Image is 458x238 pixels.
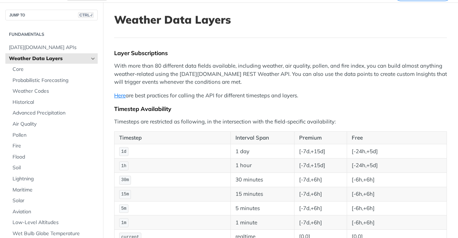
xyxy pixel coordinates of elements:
div: Layer Subscriptions [114,49,447,57]
span: Maritime [13,186,96,194]
a: [DATE][DOMAIN_NAME] APIs [5,42,98,53]
th: Premium [294,131,347,144]
span: [DATE][DOMAIN_NAME] APIs [9,44,96,51]
td: [-24h,+5d] [347,159,447,173]
a: Solar [9,195,98,206]
span: Air Quality [13,121,96,128]
td: [-6h,+6h] [347,173,447,187]
a: Probabilistic Forecasting [9,75,98,86]
span: Aviation [13,208,96,215]
a: Fire [9,141,98,151]
span: Solar [13,197,96,204]
a: Weather Codes [9,86,98,97]
span: Fire [13,142,96,150]
td: [-7d,+6h] [294,215,347,230]
a: Maritime [9,185,98,195]
td: [-7d,+6h] [294,173,347,187]
a: Here [114,92,126,99]
span: CTRL-/ [78,12,94,18]
td: [-6h,+6h] [347,215,447,230]
a: Aviation [9,207,98,217]
span: Weather Codes [13,88,96,95]
td: [-7d,+15d] [294,159,347,173]
td: 15 minutes [231,187,294,201]
span: Core [13,66,96,73]
span: 30m [121,178,129,183]
a: Flood [9,152,98,162]
a: Soil [9,162,98,173]
span: Wet Bulb Globe Temperature [13,230,96,237]
h2: Fundamentals [5,31,98,38]
td: [-7d,+6h] [294,201,347,215]
td: 1 hour [231,159,294,173]
a: Core [9,64,98,75]
span: 15m [121,192,129,197]
td: [-7d,+6h] [294,187,347,201]
span: Pollen [13,132,96,139]
td: [-7d,+15d] [294,144,347,159]
p: Timesteps are restricted as following, in the intersection with the field-specific availability: [114,118,447,126]
td: 1 minute [231,215,294,230]
span: Weather Data Layers [9,55,88,62]
span: Soil [13,164,96,171]
td: [-6h,+6h] [347,187,447,201]
a: Lightning [9,174,98,184]
a: Pollen [9,130,98,141]
span: 5m [121,206,126,211]
span: Low-Level Altitudes [13,219,96,226]
span: Flood [13,154,96,161]
th: Timestep [114,131,231,144]
th: Free [347,131,447,144]
div: Timestep Availability [114,105,447,112]
span: Advanced Precipitation [13,110,96,117]
span: Historical [13,99,96,106]
span: 1m [121,220,126,225]
span: 1h [121,164,126,169]
a: Low-Level Altitudes [9,217,98,228]
td: 1 day [231,144,294,159]
a: Historical [9,97,98,108]
span: Lightning [13,175,96,183]
span: Probabilistic Forecasting [13,77,96,84]
h1: Weather Data Layers [114,13,447,26]
a: Advanced Precipitation [9,108,98,118]
a: Air Quality [9,119,98,130]
button: Hide subpages for Weather Data Layers [90,56,96,62]
span: 1d [121,149,126,154]
td: 5 minutes [231,201,294,215]
td: [-6h,+6h] [347,201,447,215]
p: are best practices for calling the API for different timesteps and layers. [114,92,447,100]
button: JUMP TOCTRL-/ [5,10,98,20]
a: Weather Data LayersHide subpages for Weather Data Layers [5,53,98,64]
p: With more than 80 different data fields available, including weather, air quality, pollen, and fi... [114,62,447,86]
th: Interval Span [231,131,294,144]
td: 30 minutes [231,173,294,187]
td: [-24h,+5d] [347,144,447,159]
